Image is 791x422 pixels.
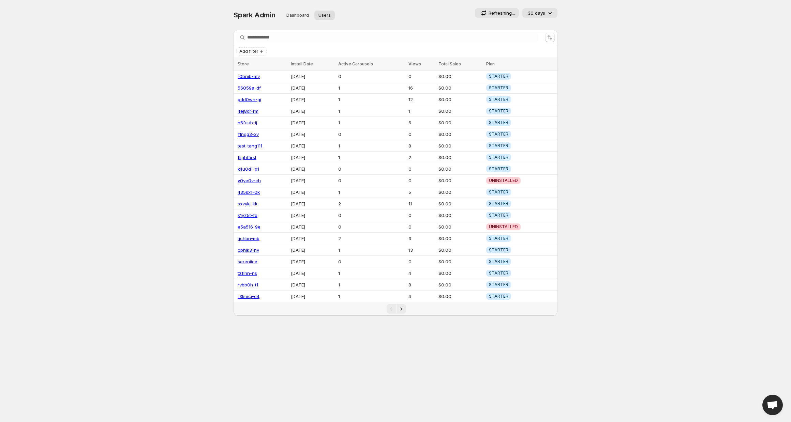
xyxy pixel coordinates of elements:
span: Views [408,61,421,66]
td: 2 [406,152,436,163]
td: $0.00 [436,244,484,256]
td: 16 [406,82,436,94]
a: tjchbn-mb [238,236,259,241]
td: 4 [406,267,436,279]
a: r3kmcj-e4 [238,294,259,299]
span: UNINSTALLED [489,178,518,183]
a: flightfirst [238,155,256,160]
span: Dashboard [286,13,309,18]
td: 13 [406,244,436,256]
td: [DATE] [289,209,336,221]
td: 0 [406,175,436,186]
div: Open chat [762,395,783,415]
span: STARTER [489,282,508,287]
span: STARTER [489,155,508,160]
td: 2 [336,198,406,209]
td: 0 [336,221,406,233]
td: 0 [336,256,406,267]
span: Active Carousels [338,61,373,66]
td: $0.00 [436,186,484,198]
td: 0 [406,128,436,140]
td: $0.00 [436,209,484,221]
span: STARTER [489,143,508,149]
td: 1 [336,291,406,302]
a: cphjk3-nv [238,247,259,253]
td: 1 [336,82,406,94]
td: [DATE] [289,82,336,94]
a: rvbb0h-t1 [238,282,258,287]
td: 0 [336,71,406,82]
a: 11ngg3-xy [238,131,259,137]
td: $0.00 [436,175,484,186]
td: 1 [336,244,406,256]
td: 5 [406,186,436,198]
a: sxvykj-kk [238,201,257,206]
td: 0 [406,163,436,175]
td: 1 [336,279,406,291]
a: test-tang111 [238,143,262,149]
td: 1 [336,267,406,279]
td: [DATE] [289,244,336,256]
a: e5a516-9e [238,224,260,230]
td: [DATE] [289,175,336,186]
a: k4u0d1-d1 [238,166,259,172]
button: Next [397,304,406,314]
span: STARTER [489,85,508,91]
td: [DATE] [289,291,336,302]
span: STARTER [489,97,508,102]
span: Install Date [291,61,313,66]
td: 1 [336,117,406,128]
button: Refreshing... [475,8,519,18]
td: $0.00 [436,198,484,209]
td: $0.00 [436,128,484,140]
button: Add filter [236,47,267,56]
span: Add filter [239,49,258,54]
td: 0 [406,209,436,221]
td: [DATE] [289,186,336,198]
a: k1yz5t-fb [238,213,257,218]
td: 12 [406,94,436,105]
a: pdd0wn-gi [238,97,261,102]
td: 2 [336,233,406,244]
td: [DATE] [289,94,336,105]
td: $0.00 [436,71,484,82]
td: 1 [406,105,436,117]
td: 0 [336,163,406,175]
td: $0.00 [436,152,484,163]
a: 435sx1-0k [238,189,260,195]
span: STARTER [489,270,508,276]
td: [DATE] [289,279,336,291]
span: Users [318,13,331,18]
td: $0.00 [436,291,484,302]
td: [DATE] [289,256,336,267]
td: $0.00 [436,267,484,279]
td: 8 [406,279,436,291]
td: [DATE] [289,128,336,140]
td: $0.00 [436,140,484,152]
span: Plan [486,61,495,66]
span: STARTER [489,120,508,125]
td: $0.00 [436,233,484,244]
p: 30 days [528,10,545,16]
span: STARTER [489,236,508,241]
td: [DATE] [289,267,336,279]
span: Total Sales [438,61,461,66]
td: 1 [336,140,406,152]
td: 1 [336,152,406,163]
span: STARTER [489,108,508,114]
td: $0.00 [436,221,484,233]
td: 0 [406,71,436,82]
button: 30 days [522,8,557,18]
td: 3 [406,233,436,244]
td: [DATE] [289,140,336,152]
td: 1 [336,105,406,117]
td: [DATE] [289,163,336,175]
span: STARTER [489,189,508,195]
td: [DATE] [289,117,336,128]
a: 4ej8dr-rm [238,108,258,114]
button: Dashboard overview [282,11,313,20]
td: 1 [336,186,406,198]
td: [DATE] [289,221,336,233]
td: [DATE] [289,105,336,117]
a: v0ye0v-ch [238,178,261,183]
